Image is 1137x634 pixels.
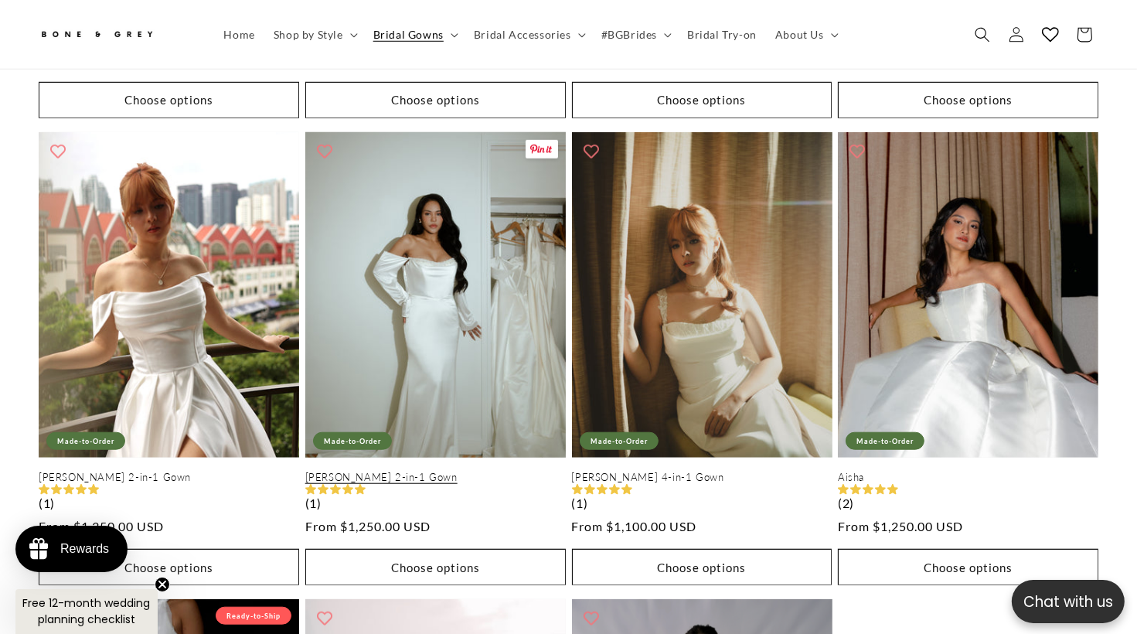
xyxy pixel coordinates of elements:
[274,27,343,41] span: Shop by Style
[305,471,566,484] a: [PERSON_NAME] 2-in-1 Gown
[601,27,657,41] span: #BGBrides
[364,18,465,50] summary: Bridal Gowns
[305,549,566,585] button: Choose options
[965,17,999,51] summary: Search
[15,589,158,634] div: Free 12-month wedding planning checklistClose teaser
[678,18,766,50] a: Bridal Try-on
[465,18,592,50] summary: Bridal Accessories
[155,577,170,592] button: Close teaser
[572,82,832,118] button: Choose options
[766,18,845,50] summary: About Us
[39,22,155,47] img: Bone and Grey Bridal
[60,542,109,556] div: Rewards
[39,471,299,484] a: [PERSON_NAME] 2-in-1 Gown
[838,471,1098,484] a: Aisha
[224,27,255,41] span: Home
[33,15,199,53] a: Bone and Grey Bridal
[775,27,824,41] span: About Us
[576,603,607,634] button: Add to wishlist
[309,603,340,634] button: Add to wishlist
[687,27,757,41] span: Bridal Try-on
[309,136,340,167] button: Add to wishlist
[43,136,73,167] button: Add to wishlist
[572,549,832,585] button: Choose options
[838,82,1098,118] button: Choose options
[264,18,364,50] summary: Shop by Style
[373,27,444,41] span: Bridal Gowns
[215,18,264,50] a: Home
[39,549,299,585] button: Choose options
[838,549,1098,585] button: Choose options
[23,595,151,627] span: Free 12-month wedding planning checklist
[576,136,607,167] button: Add to wishlist
[1012,580,1125,623] button: Open chatbox
[572,471,832,484] a: [PERSON_NAME] 4-in-1 Gown
[592,18,678,50] summary: #BGBrides
[474,27,571,41] span: Bridal Accessories
[842,136,873,167] button: Add to wishlist
[39,82,299,118] button: Choose options
[305,82,566,118] button: Choose options
[1012,591,1125,613] p: Chat with us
